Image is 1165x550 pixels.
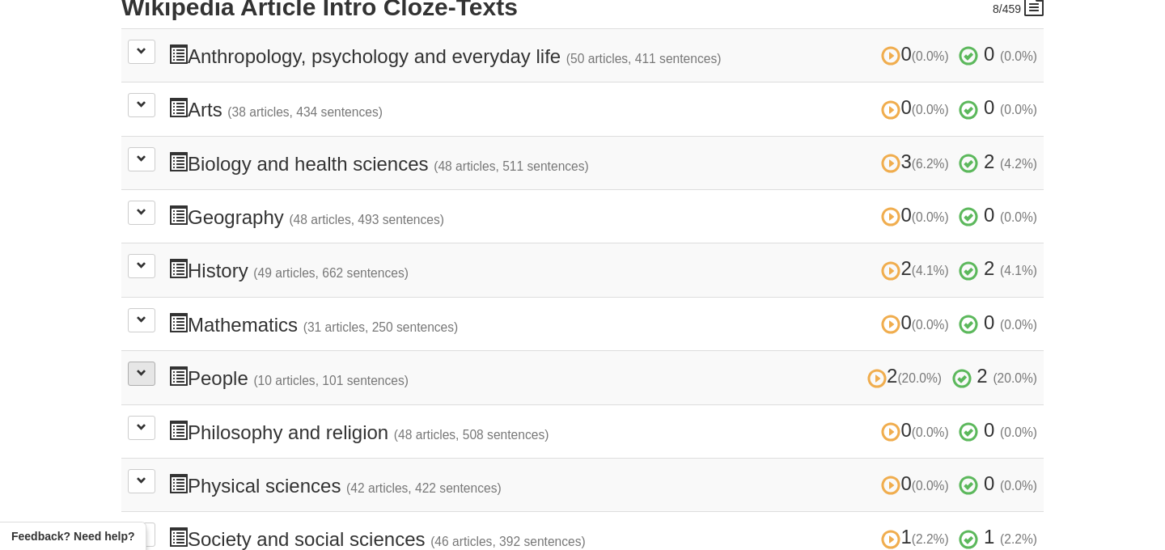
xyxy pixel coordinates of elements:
[394,428,549,442] small: (48 articles, 508 sentences)
[1000,157,1037,171] small: (4.2%)
[289,213,444,226] small: (48 articles, 493 sentences)
[430,535,586,548] small: (46 articles, 392 sentences)
[168,205,1037,228] h3: Geography
[168,527,1037,550] h3: Society and social sciences
[867,365,947,387] span: 2
[168,473,1037,497] h3: Physical sciences
[912,210,949,224] small: (0.0%)
[912,157,949,171] small: (6.2%)
[912,425,949,439] small: (0.0%)
[566,52,722,66] small: (50 articles, 411 sentences)
[1000,103,1037,116] small: (0.0%)
[881,472,954,494] span: 0
[912,264,949,277] small: (4.1%)
[881,311,954,333] span: 0
[993,371,1037,385] small: (20.0%)
[168,312,1037,336] h3: Mathematics
[168,258,1037,281] h3: History
[984,526,994,548] span: 1
[1000,318,1037,332] small: (0.0%)
[881,43,954,65] span: 0
[912,49,949,63] small: (0.0%)
[984,43,994,65] span: 0
[253,374,409,387] small: (10 articles, 101 sentences)
[897,371,942,385] small: (20.0%)
[168,97,1037,121] h3: Arts
[1000,479,1037,493] small: (0.0%)
[11,528,134,544] span: Open feedback widget
[881,419,954,441] span: 0
[168,366,1037,389] h3: People
[912,479,949,493] small: (0.0%)
[1000,264,1037,277] small: (4.1%)
[1000,425,1037,439] small: (0.0%)
[881,526,954,548] span: 1
[434,159,589,173] small: (48 articles, 511 sentences)
[984,472,994,494] span: 0
[1000,49,1037,63] small: (0.0%)
[168,420,1037,443] h3: Philosophy and religion
[346,481,502,495] small: (42 articles, 422 sentences)
[984,311,994,333] span: 0
[881,150,954,172] span: 3
[227,105,383,119] small: (38 articles, 434 sentences)
[993,2,999,15] span: 8
[303,320,459,334] small: (31 articles, 250 sentences)
[912,318,949,332] small: (0.0%)
[984,204,994,226] span: 0
[984,257,994,279] span: 2
[881,96,954,118] span: 0
[1000,532,1037,546] small: (2.2%)
[912,103,949,116] small: (0.0%)
[976,365,987,387] span: 2
[881,204,954,226] span: 0
[253,266,409,280] small: (49 articles, 662 sentences)
[168,44,1037,67] h3: Anthropology, psychology and everyday life
[881,257,954,279] span: 2
[1000,210,1037,224] small: (0.0%)
[984,96,994,118] span: 0
[984,150,994,172] span: 2
[168,151,1037,175] h3: Biology and health sciences
[984,419,994,441] span: 0
[912,532,949,546] small: (2.2%)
